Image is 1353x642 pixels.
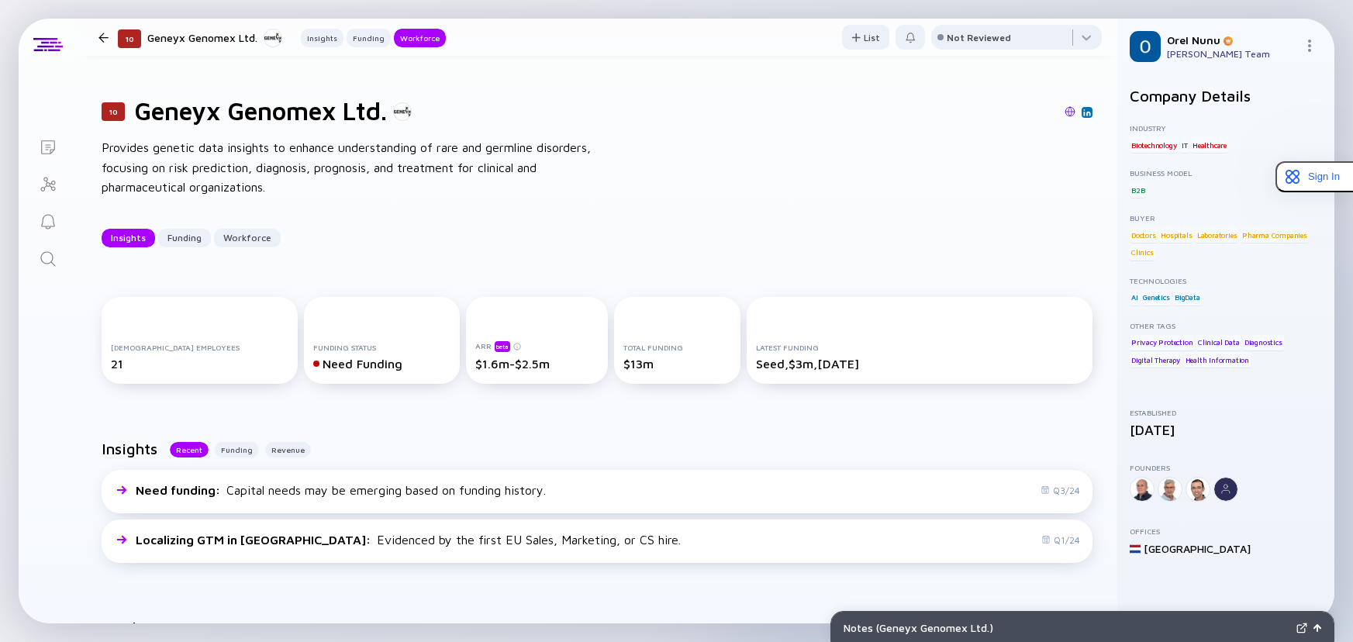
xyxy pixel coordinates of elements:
div: Pharma Companies [1241,227,1309,243]
div: Not Reviewed [947,32,1011,43]
div: Funding Status [313,343,451,352]
div: Provides genetic data insights to enhance understanding of rare and germline disorders, focusing ... [102,138,598,198]
div: Healthcare [1191,137,1228,153]
button: Funding [215,442,259,457]
button: Recent [170,442,209,457]
div: Industry [1130,123,1322,133]
div: Health Information [1184,352,1251,368]
img: Expand Notes [1296,623,1307,633]
img: Orel Profile Picture [1130,31,1161,62]
div: Total Funding [623,343,732,352]
span: Localizing GTM in [GEOGRAPHIC_DATA] : [136,533,374,547]
img: Menu [1303,40,1316,52]
button: Insights [301,29,343,47]
div: [DEMOGRAPHIC_DATA] Employees [111,343,288,352]
div: B2B [1130,182,1146,198]
div: Diagnostics [1243,335,1284,350]
div: Established [1130,408,1322,417]
button: List [842,25,889,50]
span: Need funding : [136,483,223,497]
div: List [842,26,889,50]
div: Biotechnology [1130,137,1178,153]
h2: Insights [102,440,157,457]
div: Latest Funding [756,343,1083,352]
h2: Funding [102,619,159,637]
div: Workforce [214,226,281,250]
div: AI [1130,290,1140,305]
div: Technologies [1130,276,1322,285]
button: Workforce [394,29,446,47]
button: Revenue [265,442,311,457]
div: Other Tags [1130,321,1322,330]
div: Q3/24 [1041,485,1080,496]
div: [DATE] [1130,422,1322,438]
div: IT [1180,137,1189,153]
button: Workforce [214,229,281,247]
div: $13m [623,357,732,371]
div: Business Model [1130,168,1322,178]
img: Geneyx Genomex Ltd. Website [1065,106,1075,117]
div: Q1/24 [1041,534,1080,546]
div: Funding [158,226,211,250]
h1: Geneyx Genomex Ltd. [134,96,387,126]
button: Insights [102,229,155,247]
h2: Company Details [1130,87,1322,105]
div: Notes ( Geneyx Genomex Ltd. ) [844,621,1290,634]
div: Need Funding [313,357,451,371]
div: [PERSON_NAME] Team [1167,48,1297,60]
img: Geneyx Genomex Ltd. Linkedin Page [1083,109,1091,116]
div: Hospitals [1159,227,1193,243]
div: Offices [1130,526,1322,536]
div: ARR [475,340,599,352]
div: Seed, $3m, [DATE] [756,357,1083,371]
img: Open Notes [1313,624,1321,632]
div: Evidenced by the first EU Sales, Marketing, or CS hire. [136,533,681,547]
a: Search [19,239,77,276]
div: Privacy Protection [1130,335,1194,350]
a: Investor Map [19,164,77,202]
div: [GEOGRAPHIC_DATA] [1144,542,1251,555]
img: Netherlands Flag [1130,544,1141,554]
div: Buyer [1130,213,1322,223]
div: 10 [102,102,125,121]
div: 21 [111,357,288,371]
div: Laboratories [1196,227,1239,243]
button: Funding [158,229,211,247]
div: Funding [347,30,391,46]
div: Founders [1130,463,1322,472]
div: Geneyx Genomex Ltd. [147,28,282,47]
a: Reminders [19,202,77,239]
div: $1.6m-$2.5m [475,357,599,371]
div: Doctors [1130,227,1158,243]
div: Digital Therapy [1130,352,1182,368]
div: Workforce [394,30,446,46]
a: Lists [19,127,77,164]
div: 10 [118,29,141,48]
div: Capital needs may be emerging based on funding history. [136,483,546,497]
div: beta [495,341,510,352]
div: Clinical Data [1196,335,1241,350]
div: Clinics [1130,245,1155,261]
div: Insights [102,226,155,250]
div: Insights [301,30,343,46]
div: Orel Nunu [1167,33,1297,47]
div: Genetics [1141,290,1171,305]
div: BigData [1173,290,1202,305]
button: Funding [347,29,391,47]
